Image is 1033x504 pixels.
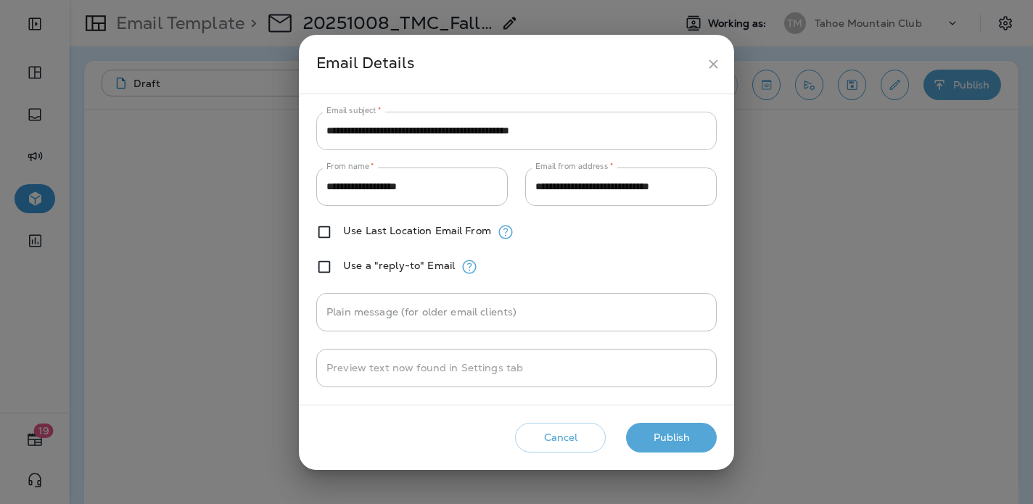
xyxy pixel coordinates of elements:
label: From name [326,161,374,172]
button: close [700,51,727,78]
button: Cancel [515,423,606,453]
label: Email from address [535,161,613,172]
label: Email subject [326,105,382,116]
label: Use Last Location Email From [343,225,491,236]
div: Email Details [316,51,700,78]
label: Use a "reply-to" Email [343,260,455,271]
button: Publish [626,423,717,453]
